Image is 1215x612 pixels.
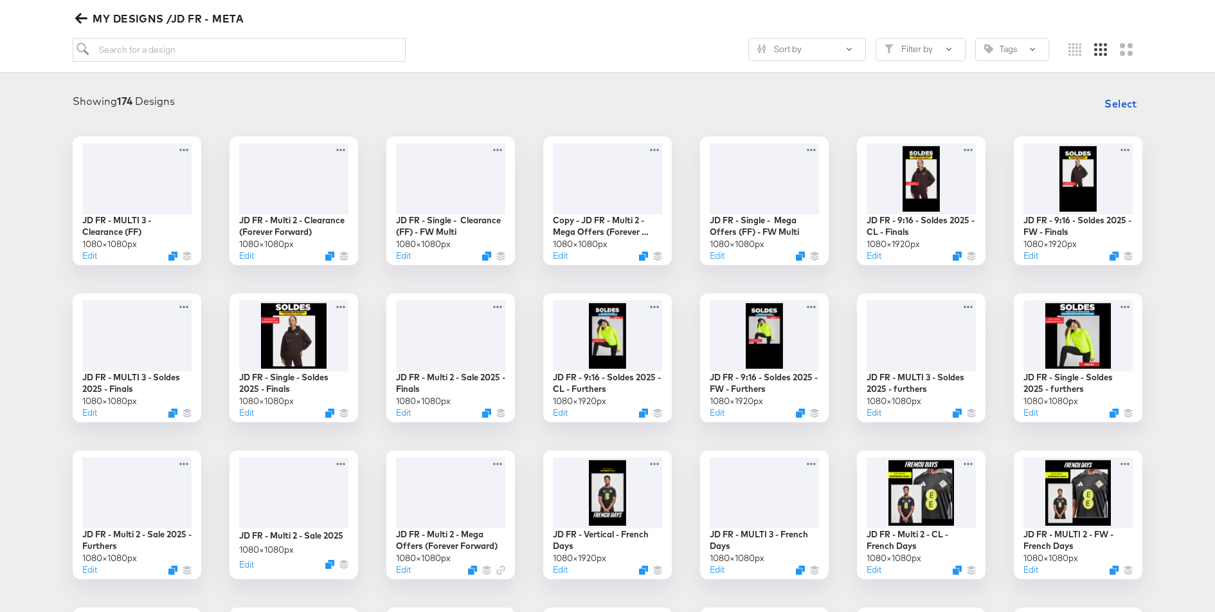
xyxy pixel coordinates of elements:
button: Edit [553,250,568,262]
svg: Duplicate [953,566,962,575]
div: Copy - JD FR - Multi 2 - Mega Offers (Forever Forward)1080×1080pxEditDuplicate [543,136,672,265]
div: JD FR - MULTI 3 - French Days1080×1080pxEditDuplicate [700,450,829,579]
div: JD FR - MULTI 2 - FW - French Days1080×1080pxEditDuplicate [1014,450,1142,579]
div: 1080 × 1080 px [82,552,137,564]
svg: Duplicate [482,252,491,261]
svg: Duplicate [325,560,334,569]
svg: Link [496,566,505,575]
button: Edit [239,559,254,571]
div: JD FR - Multi 2 - Sale 2025 - Finals1080×1080pxEditDuplicate [386,293,515,422]
button: Duplicate [796,252,805,261]
button: Duplicate [639,252,648,261]
div: JD FR - Single - Clearance (FF) - FW Multi [396,214,505,238]
div: 1080 × 1080 px [239,544,294,556]
button: Edit [82,407,97,419]
button: Edit [867,407,881,419]
svg: Duplicate [482,409,491,418]
svg: Duplicate [796,409,805,418]
div: 1080 × 1920 px [553,395,606,407]
div: 1080 × 1080 px [82,238,137,250]
div: 1080 × 1080 px [396,552,451,564]
div: JD FR - Single - Mega Offers (FF) - FW Multi [710,214,819,238]
div: 1080 × 1080 px [82,395,137,407]
div: JD FR - Multi 2 - Sale 2025 [239,530,343,542]
svg: Duplicate [1110,409,1119,418]
div: JD FR - Vertical - French Days [553,528,662,552]
div: 1080 × 1080 px [396,238,451,250]
div: JD FR - 9:16 - Soldes 2025 - CL - Finals [867,214,976,238]
div: JD FR - Vertical - French Days1080×1920pxEditDuplicate [543,450,672,579]
div: JD FR - Multi 2 - Clearance (Forever Forward)1080×1080pxEditDuplicate [230,136,358,265]
div: 1080 × 1080 px [1023,552,1078,564]
svg: Large grid [1120,43,1133,56]
div: 1080 × 1920 px [1023,238,1077,250]
div: 1080 × 1080 px [710,552,764,564]
div: JD FR - Multi 2 - CL - French Days1080×1080pxEditDuplicate [857,450,986,579]
svg: Duplicate [1110,252,1119,261]
button: MY DESIGNS /JD FR - META [73,10,249,28]
div: JD FR - 9:16 - Soldes 2025 - FW - Finals1080×1920pxEditDuplicate [1014,136,1142,265]
div: JD FR - Single - Soldes 2025 - furthers [1023,371,1133,395]
div: JD FR - Single - Clearance (FF) - FW Multi1080×1080pxEditDuplicate [386,136,515,265]
div: JD FR - Single - Soldes 2025 - Finals1080×1080pxEditDuplicate [230,293,358,422]
div: JD FR - Multi 2 - Sale 2025 - Furthers1080×1080pxEditDuplicate [73,450,201,579]
div: JD FR - MULTI 3 - Soldes 2025 - Finals1080×1080pxEditDuplicate [73,293,201,422]
button: Edit [710,564,724,576]
button: SlidersSort by [748,38,866,61]
div: JD FR - Multi 2 - CL - French Days [867,528,976,552]
svg: Tag [984,44,993,53]
svg: Duplicate [1110,566,1119,575]
svg: Duplicate [796,566,805,575]
div: JD FR - Multi 2 - Sale 20251080×1080pxEditDuplicate [230,450,358,579]
svg: Duplicate [168,252,177,261]
svg: Duplicate [168,409,177,418]
div: JD FR - 9:16 - Soldes 2025 - CL - Finals1080×1920pxEditDuplicate [857,136,986,265]
button: Edit [82,250,97,262]
button: Edit [396,564,411,576]
div: JD FR - Multi 2 - Sale 2025 - Furthers [82,528,192,552]
div: Copy - JD FR - Multi 2 - Mega Offers (Forever Forward) [553,214,662,238]
div: 1080 × 1080 px [867,552,921,564]
div: JD FR - MULTI 3 - French Days [710,528,819,552]
button: Select [1099,91,1142,116]
svg: Duplicate [953,252,962,261]
strong: 174 [117,95,132,107]
div: 1080 × 1920 px [710,395,763,407]
svg: Duplicate [325,252,334,261]
div: JD FR - Multi 2 - Mega Offers (Forever Forward)1080×1080pxEditDuplicate [386,450,515,579]
div: JD FR - Single - Mega Offers (FF) - FW Multi1080×1080pxEditDuplicate [700,136,829,265]
button: Edit [396,407,411,419]
div: JD FR - Single - Soldes 2025 - Finals [239,371,348,395]
div: 1080 × 1080 px [239,238,294,250]
button: Edit [553,407,568,419]
button: Duplicate [168,566,177,575]
button: Duplicate [639,566,648,575]
div: 1080 × 1080 px [1023,395,1078,407]
div: JD FR - MULTI 3 - Clearance (FF)1080×1080pxEditDuplicate [73,136,201,265]
span: MY DESIGNS /JD FR - META [78,10,244,28]
div: JD FR - 9:16 - Soldes 2025 - FW - Furthers [710,371,819,395]
svg: Duplicate [639,409,648,418]
button: Duplicate [468,566,477,575]
button: Edit [1023,564,1038,576]
button: Edit [867,250,881,262]
button: Edit [396,250,411,262]
div: JD FR - MULTI 3 - Soldes 2025 - furthers [867,371,976,395]
div: 1080 × 1080 px [553,238,607,250]
div: JD FR - 9:16 - Soldes 2025 - CL - Furthers1080×1920pxEditDuplicate [543,293,672,422]
button: Edit [239,250,254,262]
div: JD FR - 9:16 - Soldes 2025 - CL - Furthers [553,371,662,395]
button: Edit [710,407,724,419]
div: JD FR - Single - Soldes 2025 - furthers1080×1080pxEditDuplicate [1014,293,1142,422]
button: Edit [553,564,568,576]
